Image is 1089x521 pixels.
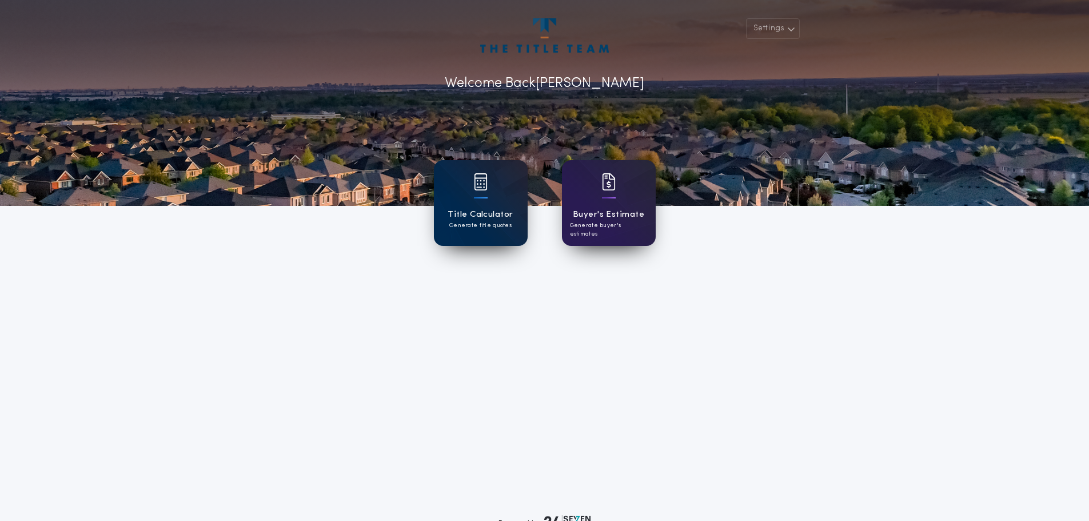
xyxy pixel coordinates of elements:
h1: Buyer's Estimate [573,208,644,221]
p: Welcome Back [PERSON_NAME] [445,73,644,94]
a: card iconBuyer's EstimateGenerate buyer's estimates [562,160,656,246]
img: card icon [602,173,616,190]
p: Generate buyer's estimates [570,221,648,238]
a: card iconTitle CalculatorGenerate title quotes [434,160,528,246]
img: account-logo [480,18,608,53]
h1: Title Calculator [448,208,513,221]
button: Settings [746,18,800,39]
p: Generate title quotes [449,221,512,230]
img: card icon [474,173,488,190]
